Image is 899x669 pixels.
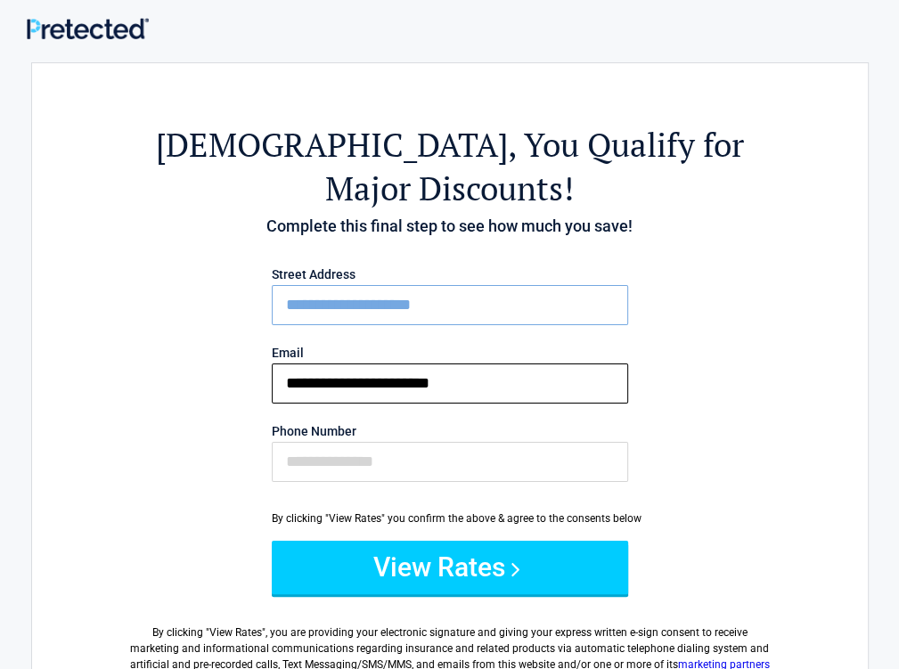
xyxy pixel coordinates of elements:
label: Email [272,347,628,359]
label: Street Address [272,268,628,281]
button: View Rates [272,541,628,594]
h4: Complete this final step to see how much you save! [130,215,770,238]
span: [DEMOGRAPHIC_DATA] [156,123,508,167]
span: View Rates [209,626,262,639]
h2: , You Qualify for Major Discounts! [130,123,770,210]
img: Main Logo [27,18,149,40]
label: Phone Number [272,425,628,437]
div: By clicking "View Rates" you confirm the above & agree to the consents below [272,510,628,526]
